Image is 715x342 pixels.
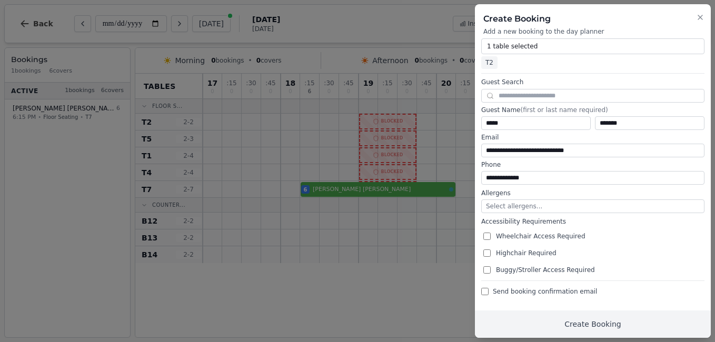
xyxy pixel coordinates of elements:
[481,133,704,142] label: Email
[496,266,595,274] span: Buggy/Stroller Access Required
[483,233,491,240] input: Wheelchair Access Required
[520,106,608,114] span: (first or last name required)
[496,249,557,257] span: Highchair Required
[481,189,704,197] label: Allergens
[481,288,489,295] input: Send booking confirmation email
[481,38,704,54] button: 1 table selected
[481,106,704,114] label: Guest Name
[481,160,704,169] label: Phone
[481,78,704,86] label: Guest Search
[481,199,704,213] button: Select allergens...
[481,217,704,226] label: Accessibility Requirements
[481,56,498,69] span: T2
[486,203,542,210] span: Select allergens...
[475,310,711,338] button: Create Booking
[493,287,597,296] span: Send booking confirmation email
[496,232,585,240] span: Wheelchair Access Required
[483,13,702,25] h2: Create Booking
[483,27,702,36] p: Add a new booking to the day planner
[483,266,491,274] input: Buggy/Stroller Access Required
[483,249,491,257] input: Highchair Required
